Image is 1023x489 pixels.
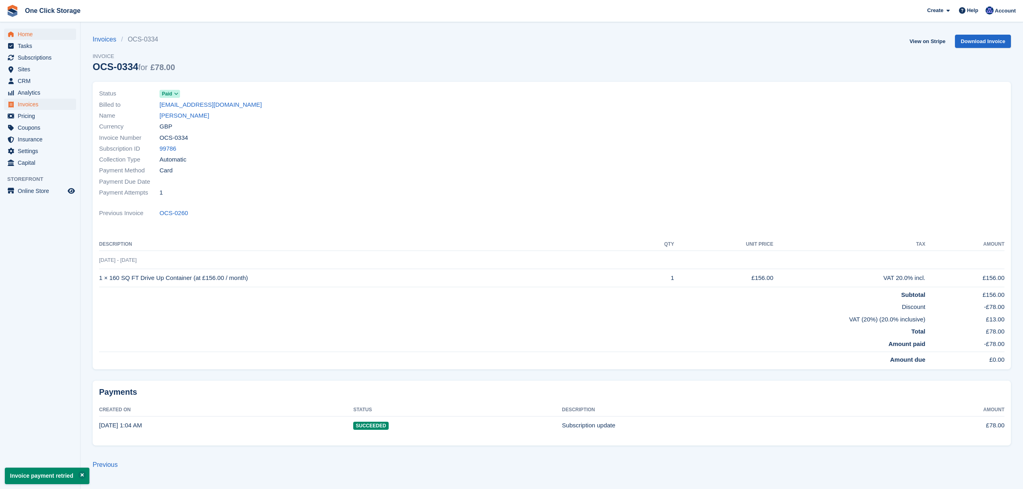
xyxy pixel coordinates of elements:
span: Capital [18,157,66,168]
th: QTY [638,238,674,251]
a: Preview store [66,186,76,196]
a: menu [4,29,76,40]
td: £13.00 [926,312,1004,324]
th: Created On [99,404,353,416]
span: Invoice Number [99,133,159,143]
span: Settings [18,145,66,157]
th: Status [353,404,562,416]
td: £156.00 [926,269,1004,287]
a: OCS-0260 [159,209,188,218]
a: [PERSON_NAME] [159,111,209,120]
span: Sites [18,64,66,75]
p: Invoice payment retried [5,468,89,484]
span: Payment Attempts [99,188,159,197]
a: menu [4,64,76,75]
span: Payment Due Date [99,177,159,186]
a: menu [4,75,76,87]
span: Online Store [18,185,66,197]
td: 1 [638,269,674,287]
div: OCS-0334 [93,61,175,72]
span: Insurance [18,134,66,145]
a: menu [4,157,76,168]
span: Name [99,111,159,120]
td: -£78.00 [926,299,1004,312]
td: -£78.00 [926,336,1004,352]
span: for [138,63,147,72]
span: Payment Method [99,166,159,175]
td: £156.00 [926,287,1004,299]
td: Discount [99,299,926,312]
a: Paid [159,89,180,98]
td: Subscription update [562,416,878,434]
a: One Click Storage [22,4,84,17]
div: VAT 20.0% incl. [773,274,925,283]
span: Status [99,89,159,98]
span: Card [159,166,173,175]
span: GBP [159,122,172,131]
span: Succeeded [353,422,388,430]
img: stora-icon-8386f47178a22dfd0bd8f6a31ec36ba5ce8667c1dd55bd0f319d3a0aa187defe.svg [6,5,19,17]
td: VAT (20%) (20.0% inclusive) [99,312,926,324]
span: Subscription ID [99,144,159,153]
span: Collection Type [99,155,159,164]
span: Create [927,6,943,15]
a: menu [4,134,76,145]
span: Analytics [18,87,66,98]
a: menu [4,40,76,52]
strong: Total [911,328,926,335]
a: menu [4,52,76,63]
a: Previous [93,461,118,468]
time: 2025-09-05 00:04:57 UTC [99,422,142,429]
td: £156.00 [674,269,773,287]
th: Amount [926,238,1004,251]
span: OCS-0334 [159,133,188,143]
a: menu [4,99,76,110]
span: Tasks [18,40,66,52]
span: Help [967,6,978,15]
a: Download Invoice [955,35,1011,48]
span: 1 [159,188,163,197]
td: £78.00 [926,324,1004,336]
a: View on Stripe [906,35,948,48]
a: Invoices [93,35,121,44]
td: £0.00 [926,352,1004,365]
span: £78.00 [150,63,175,72]
span: Pricing [18,110,66,122]
a: menu [4,110,76,122]
span: [DATE] - [DATE] [99,257,137,263]
span: Previous Invoice [99,209,159,218]
h2: Payments [99,387,1004,397]
nav: breadcrumbs [93,35,175,44]
th: Description [99,238,638,251]
strong: Amount due [890,356,926,363]
span: CRM [18,75,66,87]
th: Description [562,404,878,416]
a: menu [4,185,76,197]
span: Currency [99,122,159,131]
a: menu [4,87,76,98]
a: 99786 [159,144,176,153]
th: Tax [773,238,925,251]
span: Coupons [18,122,66,133]
span: Subscriptions [18,52,66,63]
span: Invoices [18,99,66,110]
th: Unit Price [674,238,773,251]
span: Billed to [99,100,159,110]
th: Amount [879,404,1004,416]
span: Account [995,7,1016,15]
span: Storefront [7,175,80,183]
a: menu [4,122,76,133]
span: Invoice [93,52,175,60]
td: 1 × 160 SQ FT Drive Up Container (at £156.00 / month) [99,269,638,287]
strong: Subtotal [901,291,926,298]
span: Paid [162,90,172,97]
span: Home [18,29,66,40]
span: Automatic [159,155,186,164]
img: Thomas [986,6,994,15]
strong: Amount paid [888,340,926,347]
td: £78.00 [879,416,1004,434]
a: [EMAIL_ADDRESS][DOMAIN_NAME] [159,100,262,110]
a: menu [4,145,76,157]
